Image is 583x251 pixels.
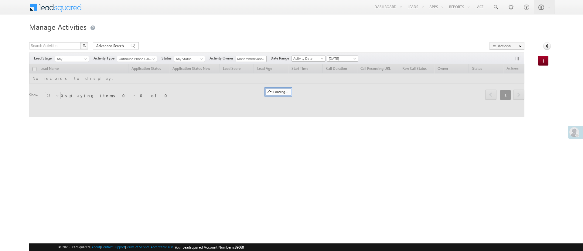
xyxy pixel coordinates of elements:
a: Acceptable Use [151,245,174,249]
a: Activity Date [291,56,326,62]
span: Lead Stage [34,56,54,61]
span: Date Range [271,56,291,61]
span: Your Leadsquared Account Number is [175,245,244,249]
a: Show All Items [258,56,266,62]
a: Any [55,56,89,62]
span: Any Status [174,56,203,62]
span: Status [162,56,174,61]
input: Type to Search [236,56,267,62]
a: Terms of Service [126,245,150,249]
span: Activity Date [292,56,323,61]
a: Outbound Phone Call Activity [117,56,157,62]
span: [DATE] [327,56,356,61]
a: Any Status [174,56,205,62]
span: Manage Activities [29,22,87,32]
span: © 2025 LeadSquared | | | | | [58,244,244,250]
span: Activity Type [94,56,117,61]
button: Actions [489,42,524,50]
span: Activity Owner [210,56,236,61]
a: About [91,245,100,249]
span: Outbound Phone Call Activity [117,56,154,62]
div: Loading... [265,88,291,96]
a: Contact Support [101,245,125,249]
span: 39660 [235,245,244,249]
span: Advanced Search [96,43,126,49]
a: [DATE] [327,56,358,62]
span: Any [55,56,87,62]
img: Search [83,44,86,47]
